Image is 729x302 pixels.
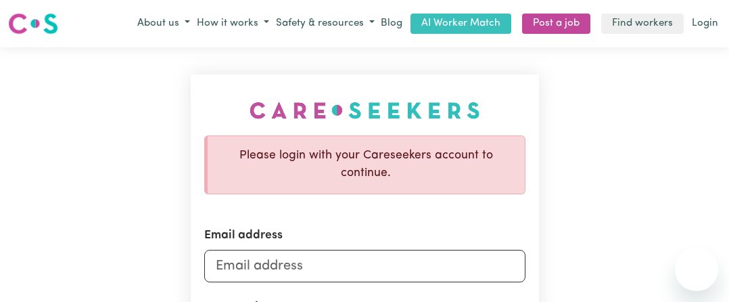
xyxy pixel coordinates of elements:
input: Email address [204,250,525,282]
a: AI Worker Match [410,14,511,35]
button: About us [134,13,193,35]
a: Blog [378,14,405,35]
a: Find workers [601,14,684,35]
iframe: Button to launch messaging window [675,248,718,291]
button: Safety & resources [273,13,378,35]
img: Careseekers logo [8,12,58,36]
a: Login [689,14,721,35]
p: Please login with your Careseekers account to continue. [218,147,514,183]
button: How it works [193,13,273,35]
a: Careseekers logo [8,8,58,39]
a: Post a job [522,14,590,35]
label: Email address [204,227,283,244]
